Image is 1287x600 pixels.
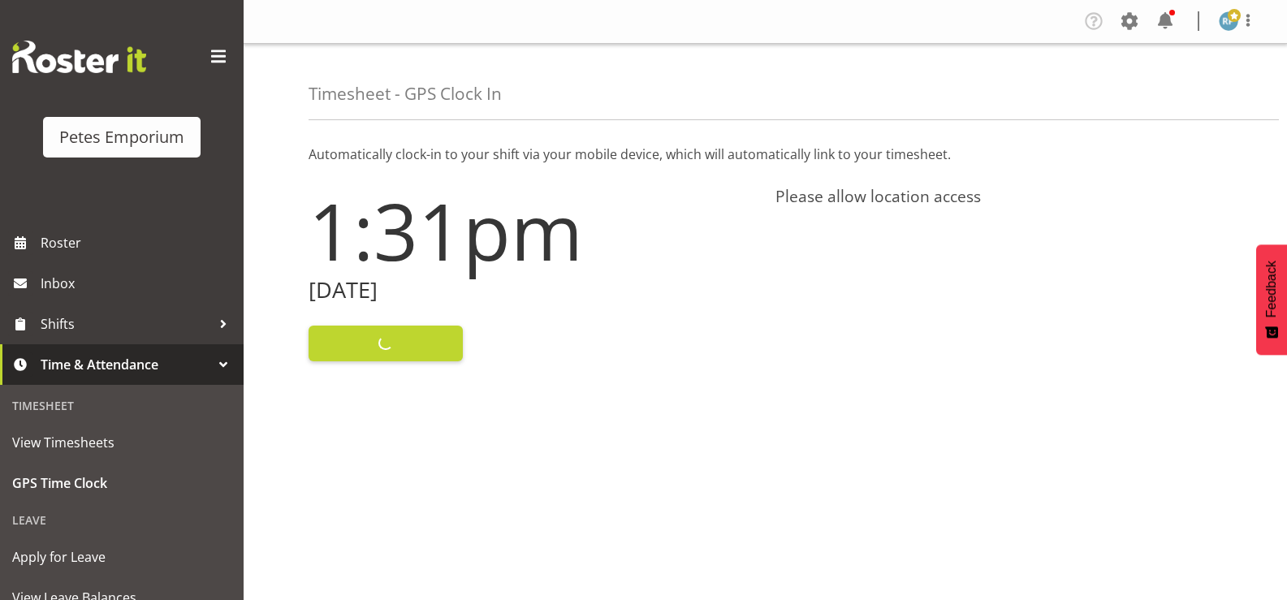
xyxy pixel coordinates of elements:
span: View Timesheets [12,430,231,455]
h2: [DATE] [309,278,756,303]
p: Automatically clock-in to your shift via your mobile device, which will automatically link to you... [309,145,1222,164]
span: GPS Time Clock [12,471,231,495]
span: Inbox [41,271,235,296]
span: Apply for Leave [12,545,231,569]
button: Feedback - Show survey [1256,244,1287,355]
span: Time & Attendance [41,352,211,377]
span: Shifts [41,312,211,336]
div: Leave [4,503,240,537]
a: GPS Time Clock [4,463,240,503]
img: Rosterit website logo [12,41,146,73]
span: Feedback [1264,261,1279,317]
h1: 1:31pm [309,187,756,274]
a: Apply for Leave [4,537,240,577]
a: View Timesheets [4,422,240,463]
h4: Please allow location access [775,187,1223,206]
span: Roster [41,231,235,255]
div: Timesheet [4,389,240,422]
img: reina-puketapu721.jpg [1219,11,1238,31]
h4: Timesheet - GPS Clock In [309,84,502,103]
div: Petes Emporium [59,125,184,149]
